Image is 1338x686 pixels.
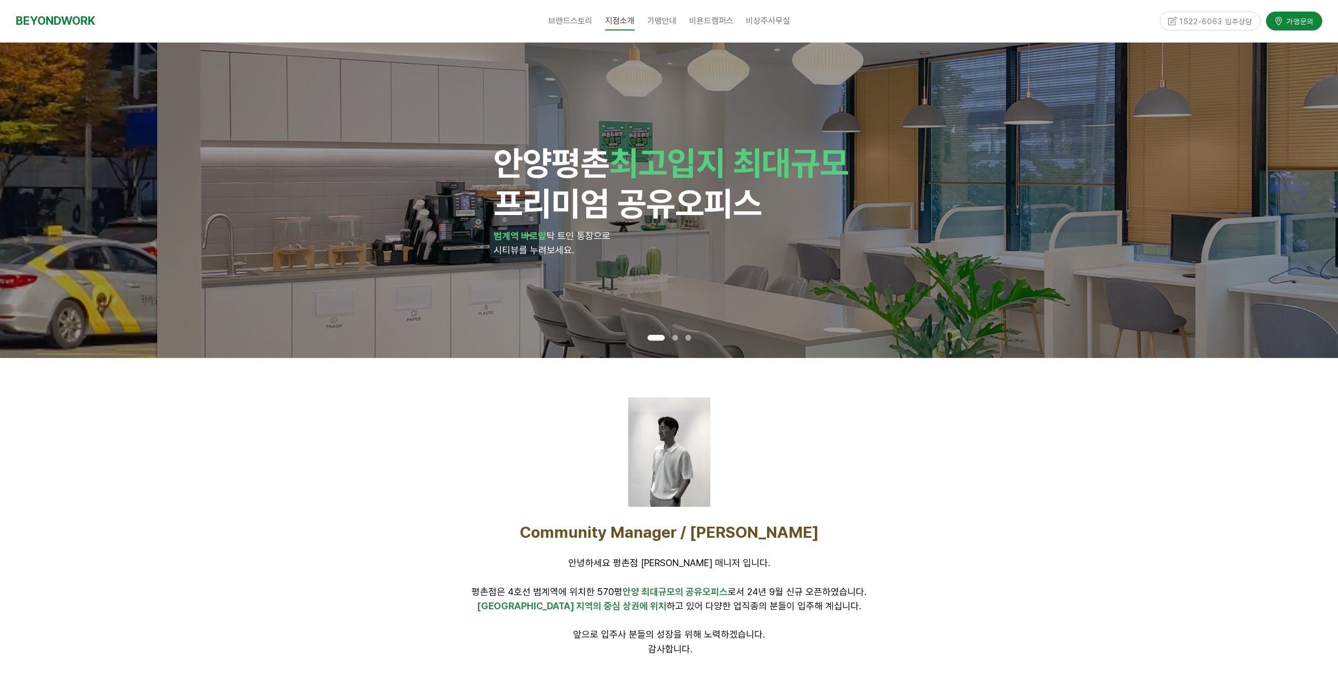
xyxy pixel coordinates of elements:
span: 지점소개 [605,11,635,30]
span: 안양 최대규모의 공유오피스 [622,586,728,597]
span: 가맹문의 [1283,16,1314,26]
a: 지점소개 [599,8,641,34]
span: 브랜드스토리 [548,16,593,26]
a: 비상주사무실 [740,8,796,34]
span: 최고입지 최대규모 [609,143,849,183]
strong: 범계역 바로앞 [494,230,546,241]
a: 브랜드스토리 [542,8,599,34]
span: 평촌점은 4호선 범계역에 위치한 570평 로서 24년 9월 신규 오픈하였습니다. [472,586,866,597]
span: 가맹안내 [647,16,677,26]
span: [GEOGRAPHIC_DATA] 지역의 중심 상권에 위치 [477,600,667,611]
span: 탁 트인 통창으로 [546,230,610,241]
span: 시티뷰를 누려보세요. [494,244,574,255]
span: 안녕하세요 평촌점 [PERSON_NAME] 매니저 입니다. [568,557,770,568]
a: BEYONDWORK [16,11,95,30]
a: 가맹문의 [1266,12,1322,30]
span: 앞으로 입주사 분들의 성장을 위해 노력하겠습니다. [573,629,765,640]
span: 비욘드캠퍼스 [689,16,733,26]
span: 비상주사무실 [746,16,790,26]
a: 비욘드캠퍼스 [683,8,740,34]
a: 가맹안내 [641,8,683,34]
span: 평촌 [551,143,609,183]
span: Community Manager / [PERSON_NAME] [520,523,819,541]
span: 안양 프리미엄 공유오피스 [494,143,849,223]
span: 하고 있어 다양한 업직종의 분들이 입주해 계십니다. [477,600,861,611]
span: 감사합니다. [648,643,692,654]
